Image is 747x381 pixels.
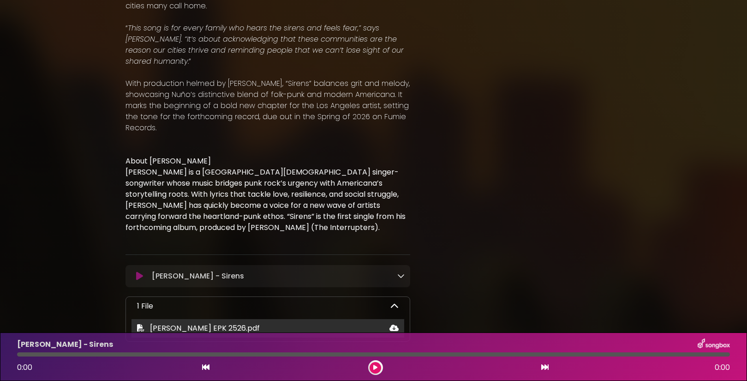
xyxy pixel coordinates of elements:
[125,23,411,67] p: “ .”
[137,301,153,312] p: 1 File
[715,362,730,373] span: 0:00
[17,362,32,373] span: 0:00
[125,156,211,166] strong: About [PERSON_NAME]
[125,167,406,233] strong: [PERSON_NAME] is a [GEOGRAPHIC_DATA][DEMOGRAPHIC_DATA] singer-songwriter whose music bridges punk...
[17,339,113,350] p: [PERSON_NAME] - Sirens
[125,78,411,133] p: With production helmed by [PERSON_NAME], “Sirens” balances grit and melody, showcasing Nuño’s dis...
[152,271,244,282] p: [PERSON_NAME] - Sirens
[150,323,260,333] span: [PERSON_NAME] EPK 2526.pdf
[698,339,730,351] img: songbox-logo-white.png
[125,23,404,67] em: This song is for every family who hears the sirens and feels fear,” says [PERSON_NAME]. “It’s abo...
